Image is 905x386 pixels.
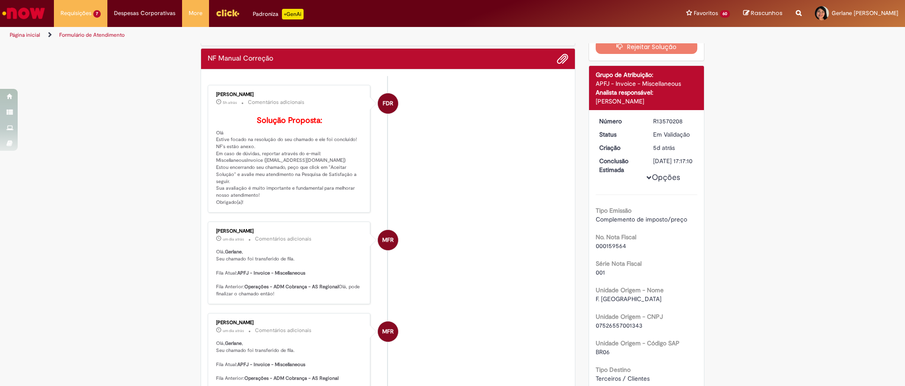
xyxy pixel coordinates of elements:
[557,53,568,65] button: Adicionar anexos
[253,9,304,19] div: Padroniza
[255,327,312,334] small: Comentários adicionais
[596,321,643,329] span: 07526557001343
[751,9,783,17] span: Rascunhos
[208,55,273,63] h2: NF Manual Correção Histórico de tíquete
[59,31,125,38] a: Formulário de Atendimento
[383,93,393,114] span: FDR
[216,92,363,97] div: [PERSON_NAME]
[216,340,363,382] p: Olá, , Seu chamado foi transferido de fila. Fila Atual: Fila Anterior:
[244,283,338,290] b: Operações - ADM Cobrança - AS Regional
[216,229,363,234] div: [PERSON_NAME]
[596,242,626,250] span: 000159564
[653,117,694,126] div: R13570208
[378,230,398,250] div: Mirella Furlan Rosa
[216,6,240,19] img: click_logo_yellow_360x200.png
[244,375,338,382] b: Operações - ADM Cobrança - AS Regional
[223,237,244,242] span: um dia atrás
[596,40,698,54] button: Rejeitar Solução
[596,88,698,97] div: Analista responsável:
[596,286,664,294] b: Unidade Origem - Nome
[596,206,631,214] b: Tipo Emissão
[223,328,244,333] span: um dia atrás
[10,31,40,38] a: Página inicial
[93,10,101,18] span: 7
[653,143,694,152] div: 26/09/2025 11:44:40
[248,99,304,106] small: Comentários adicionais
[596,70,698,79] div: Grupo de Atribuição:
[382,229,394,251] span: MFR
[653,144,675,152] span: 5d atrás
[593,157,647,174] dt: Conclusão Estimada
[378,321,398,342] div: Mirella Furlan Rosa
[596,366,631,374] b: Tipo Destino
[832,9,898,17] span: Gerlane [PERSON_NAME]
[7,27,597,43] ul: Trilhas de página
[225,340,242,347] b: Gerlane
[216,116,363,206] p: Olá Estive focado na resolução do seu chamado e ele foi concluído! NF's estão anexo. Em caso de d...
[596,215,687,223] span: Complemento de imposto/preço
[61,9,91,18] span: Requisições
[596,375,650,382] span: Terceiros / Clientes
[216,248,363,297] p: Olá, , Seu chamado foi transferido de fila. Fila Atual: Fila Anterior: Olá, pode finalizar o cham...
[743,9,783,18] a: Rascunhos
[720,10,730,18] span: 60
[653,157,694,165] div: [DATE] 17:17:10
[593,130,647,139] dt: Status
[596,313,663,321] b: Unidade Origem - CNPJ
[653,144,675,152] time: 26/09/2025 11:44:40
[596,260,642,268] b: Série Nota Fiscal
[216,320,363,325] div: [PERSON_NAME]
[382,321,394,342] span: MFR
[596,233,636,241] b: No. Nota Fiscal
[237,361,305,368] b: APFJ - Invoice - Miscellaneous
[257,115,322,126] b: Solução Proposta:
[694,9,718,18] span: Favoritos
[189,9,202,18] span: More
[593,143,647,152] dt: Criação
[223,100,237,105] span: 5h atrás
[596,348,610,356] span: BR06
[596,97,698,106] div: [PERSON_NAME]
[593,117,647,126] dt: Número
[596,295,662,303] span: F. [GEOGRAPHIC_DATA]
[225,248,242,255] b: Gerlane
[237,270,305,276] b: APFJ - Invoice - Miscellaneous
[114,9,175,18] span: Despesas Corporativas
[223,100,237,105] time: 30/09/2025 11:05:03
[596,268,605,276] span: 001
[1,4,46,22] img: ServiceNow
[282,9,304,19] p: +GenAi
[596,339,680,347] b: Unidade Origem - Código SAP
[653,130,694,139] div: Em Validação
[378,93,398,114] div: Fernando Da Rosa Moreira
[223,237,244,242] time: 29/09/2025 14:01:27
[596,79,698,88] div: APFJ - Invoice - Miscellaneous
[255,235,312,243] small: Comentários adicionais
[223,328,244,333] time: 29/09/2025 14:01:27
